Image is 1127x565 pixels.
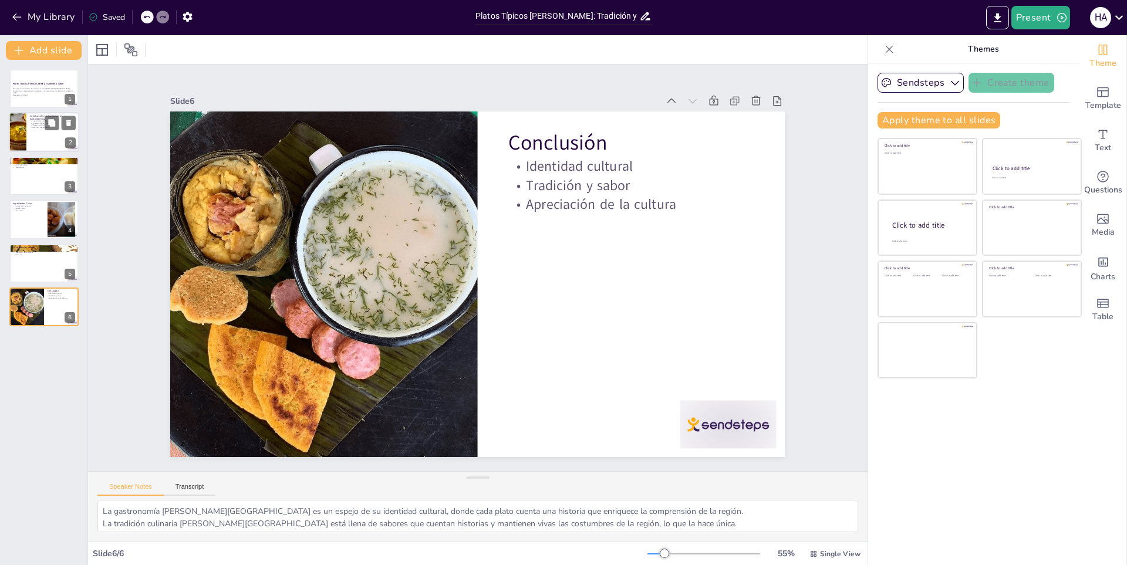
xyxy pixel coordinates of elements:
p: Tradición y sabor [551,299,570,544]
p: Themes [899,35,1068,63]
div: Click to add title [989,205,1073,209]
p: La frescura de los ingredientes [30,122,76,124]
button: Present [1011,6,1070,29]
div: 5 [65,269,75,279]
div: 55 % [772,548,800,559]
div: Click to add title [993,165,1071,172]
div: Add text boxes [1079,120,1126,162]
button: My Library [9,8,80,26]
button: Apply theme to all slides [878,112,1000,128]
div: Add a table [1079,289,1126,331]
p: Apreciación de la cultura [48,297,75,299]
p: Identidad cultural [48,293,75,295]
p: Sabores únicos [13,208,44,210]
div: Layout [93,40,112,59]
button: Sendsteps [878,73,964,93]
p: Generated with [URL] [13,94,75,97]
div: Click to add text [885,152,969,155]
button: H A [1090,6,1111,29]
div: Click to add title [885,266,969,270]
p: La Influencia Cultural [13,246,75,249]
span: Media [1092,226,1115,239]
input: Insert title [475,8,639,25]
p: Platos representativos [13,161,75,164]
div: 1 [65,94,75,104]
span: Theme [1089,57,1116,70]
div: Add charts and graphs [1079,246,1126,289]
div: Saved [89,12,125,23]
span: Questions [1084,184,1122,197]
p: Celebraciones [13,166,75,168]
span: Template [1085,99,1121,112]
div: 1 [9,69,79,108]
button: Speaker Notes [97,483,164,496]
p: Vida social [13,253,75,256]
div: 3 [65,181,75,192]
p: Influencia cultural [30,124,76,127]
p: Ingredientes esenciales [13,205,44,208]
p: Platos Destacados [13,158,75,162]
p: Ingredientes Clave [13,202,44,205]
p: Identidad santandereana [30,127,76,129]
p: Conclusión [588,299,617,544]
div: Click to add text [942,275,969,278]
p: Significado cultural [13,164,75,166]
span: Charts [1091,270,1115,283]
button: Export to PowerPoint [986,6,1009,29]
div: Click to add text [885,275,911,278]
p: Introducción a la Gastronomía Santandereana [30,114,76,121]
button: Transcript [164,483,216,496]
div: 3 [9,157,79,195]
div: Click to add body [892,239,966,242]
div: Add ready made slides [1079,77,1126,120]
p: Unión familiar [13,249,75,251]
div: Slide 6 / 6 [93,548,647,559]
p: Apreciación de la cultura [531,299,551,544]
div: Change the overall theme [1079,35,1126,77]
textarea: La gastronomía [PERSON_NAME][GEOGRAPHIC_DATA] es un espejo de su identidad cultural, donde cada p... [97,500,858,532]
p: Cocina local [13,209,44,212]
div: 4 [65,225,75,236]
div: 2 [65,138,76,148]
div: Add images, graphics, shapes or video [1079,204,1126,246]
div: 5 [9,244,79,283]
span: Position [124,43,138,57]
div: H A [1090,7,1111,28]
div: Click to add text [913,275,940,278]
button: Add slide [6,41,82,60]
div: 6 [65,312,75,323]
div: Click to add text [989,275,1026,278]
span: Single View [820,549,861,559]
p: Celebración de tradiciones [13,251,75,253]
strong: Platos Típicos [PERSON_NAME]: Tradición y Sabor [13,82,64,85]
div: Click to add text [992,177,1070,180]
div: Click to add title [892,220,967,230]
div: Get real-time input from your audience [1079,162,1126,204]
div: Click to add text [1035,275,1072,278]
button: Create theme [969,73,1054,93]
div: Click to add title [885,143,969,148]
div: Click to add title [989,266,1073,270]
p: La gastronomía refleja diversidad [30,120,76,123]
div: 6 [9,287,79,326]
p: Esta presentación explora la rica gastronomía [PERSON_NAME][GEOGRAPHIC_DATA], destacando sus plat... [13,88,75,94]
p: Conclusión [48,289,75,293]
span: Text [1095,141,1111,154]
span: Table [1092,310,1113,323]
p: Identidad cultural [569,299,589,544]
p: Tradición y sabor [48,295,75,297]
button: Duplicate Slide [45,116,59,130]
div: 2 [9,113,79,153]
button: Delete Slide [62,116,76,130]
div: 4 [9,200,79,239]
